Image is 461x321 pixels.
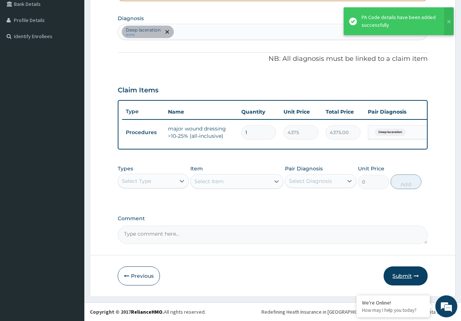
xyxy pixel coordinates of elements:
div: Select Diagnosis [289,177,332,185]
th: Type [122,105,164,118]
label: Pair Diagnosis [285,165,323,172]
button: Add [391,174,422,189]
strong: Copyright © 2017 . [90,309,164,315]
textarea: Type your message and hit 'Enter' [4,200,140,226]
div: Chat with us now [38,41,123,51]
th: Quantity [238,104,280,119]
td: Procedures [122,126,164,139]
small: query [126,33,161,37]
label: Diagnosis [118,15,144,22]
th: Pair Diagnosis [364,104,445,119]
span: We're online! [43,92,101,166]
button: Previous [118,266,160,285]
p: How may I help you today? [362,307,424,313]
p: NB: All diagnosis must be linked to a claim item [118,54,428,64]
th: Name [164,104,238,119]
td: major wound dressing >10-25% (all-inclusive) [164,121,238,143]
img: d_794563401_company_1708531726252_794563401 [14,37,30,55]
th: Total Price [322,104,364,119]
h3: Claim Items [118,86,158,95]
div: Redefining Heath Insurance in [GEOGRAPHIC_DATA] using Telemedicine and Data Science! [261,308,455,316]
span: remove selection option [164,29,171,35]
div: We're Online! [362,299,424,306]
span: Deep laceration [375,129,406,136]
div: Select Type [122,177,151,185]
a: RelianceHMO [131,309,162,315]
label: Unit Price [358,165,384,172]
div: Minimize live chat window [120,4,138,21]
label: Types [118,166,133,172]
div: PA Code details have been added successfully [362,14,437,29]
th: Unit Price [280,104,322,119]
footer: All rights reserved. [84,302,461,321]
label: Comment [118,215,428,222]
p: Deep laceration [126,27,161,33]
label: Item [190,165,203,172]
button: Submit [384,266,428,285]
